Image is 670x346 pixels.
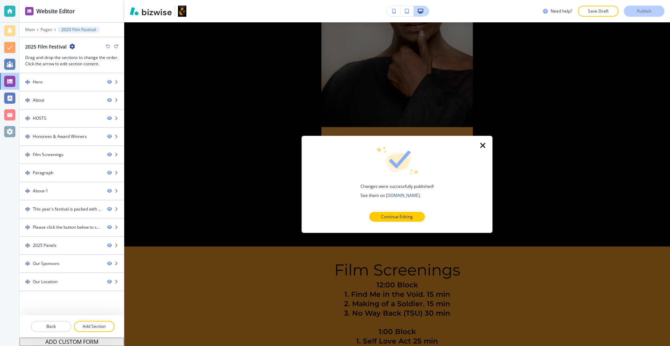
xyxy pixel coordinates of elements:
[20,338,124,346] button: ADD CUSTOM FORM
[33,97,44,103] div: About
[25,189,30,193] img: Drag
[20,110,124,127] div: DragHOSTS
[25,116,30,121] img: Drag
[20,146,124,163] div: DragFilm Screenings
[36,7,75,15] h2: Website Editor
[376,147,418,175] img: icon
[587,8,609,14] p: Save Draft
[31,321,71,332] button: Back
[40,27,52,32] button: Pages
[61,27,96,32] p: 2025 Film Festival
[20,164,124,182] div: DragParagraph
[360,183,434,198] h4: Changes were successfully published! See them on .
[74,321,114,332] button: Add Section
[25,98,30,103] img: Drag
[20,237,124,254] div: Drag2025 Panels
[25,152,30,157] img: Drag
[58,27,99,32] button: 2025 Film Festival
[33,206,102,212] div: This year's festival is packed with an exciting lineup of movies, captivating discussions, and in...
[25,134,30,139] img: Drag
[20,128,124,145] div: DragHonorees & Award Winners
[20,200,124,218] div: DragThis year's festival is packed with an exciting lineup of movies, captivating discussions, an...
[369,212,425,222] button: Continue Editing
[33,115,46,122] div: HOSTS
[33,79,43,85] div: Hero
[20,273,124,290] div: DragOur Location
[31,323,70,330] p: Back
[20,182,124,200] div: DragAbout-1
[25,7,33,15] img: editor icon
[130,7,172,15] img: Bizwise Logo
[178,6,186,17] img: Your Logo
[551,8,572,14] h3: Need help?
[386,192,420,198] a: [DOMAIN_NAME]
[25,261,30,266] img: Drag
[33,279,58,285] div: Our Location
[25,243,30,248] img: Drag
[20,73,124,91] div: DragHero
[33,242,57,249] div: 2025 Panels
[25,54,118,67] h3: Drag and drop the sections to change the order. Click the arrow to edit section content.
[381,214,413,220] p: Continue Editing
[25,170,30,175] img: Drag
[33,133,87,140] div: Honorees & Award Winners
[25,80,30,84] img: Drag
[33,170,53,176] div: Paragraph
[25,225,30,230] img: Drag
[33,260,59,267] div: Our Sponsors
[33,224,102,230] div: Please click the button below to submit your project for the film festival
[25,279,30,284] img: Drag
[33,188,48,194] div: About-1
[20,91,124,109] div: DragAbout
[20,219,124,236] div: DragPlease click the button below to submit your project for the film festival
[25,207,30,212] img: Drag
[20,255,124,272] div: DragOur Sponsors
[25,27,35,32] button: Main
[578,6,618,17] button: Save Draft
[33,152,64,158] div: Film Screenings
[75,323,114,330] p: Add Section
[25,43,67,50] h2: 2025 Film Festival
